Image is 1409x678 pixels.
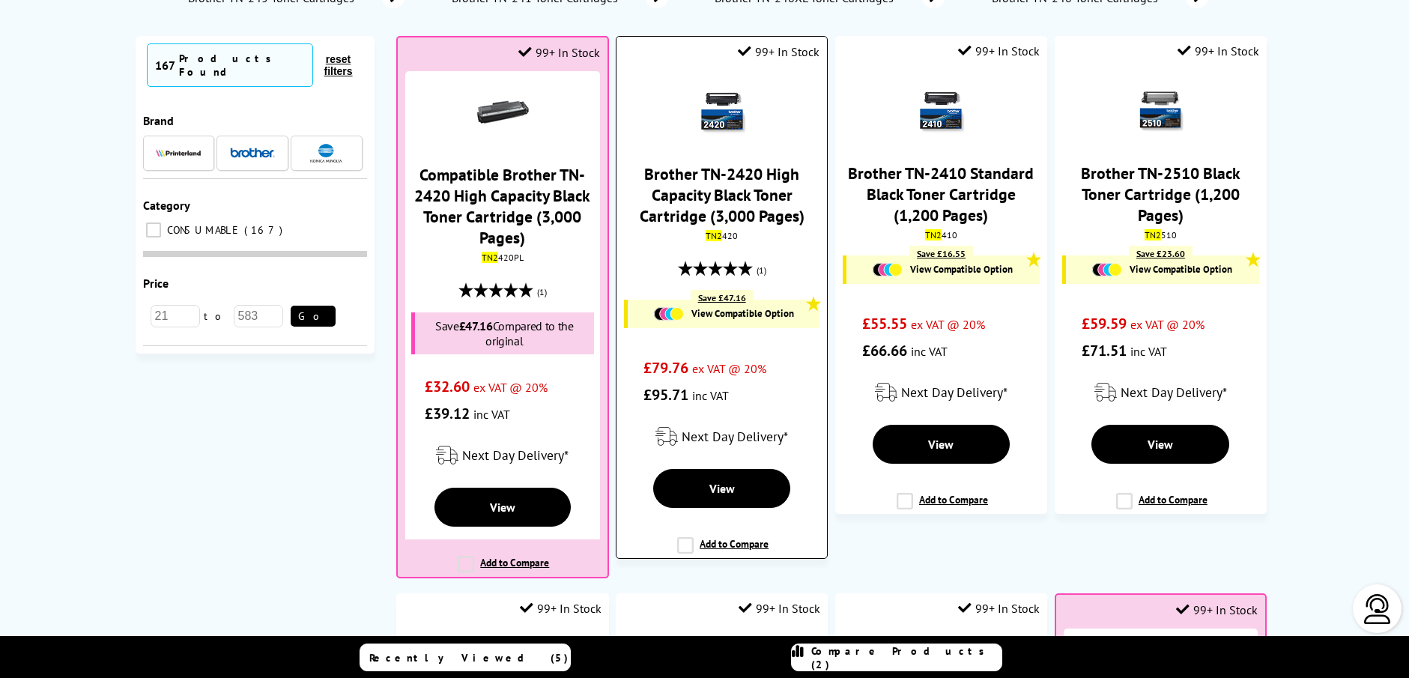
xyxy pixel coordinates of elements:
[310,144,342,163] img: Konica Minolta
[520,601,602,616] div: 99+ In Stock
[459,318,493,333] span: £47.16
[682,428,788,445] span: Next Day Delivery*
[692,361,766,376] span: ex VAT @ 20%
[1176,602,1258,617] div: 99+ In Stock
[635,307,812,321] a: View Compatible Option
[143,276,169,291] span: Price
[1130,344,1167,359] span: inc VAT
[910,263,1013,276] span: View Compatible Option
[873,263,903,276] img: Cartridges
[1081,163,1240,226] a: Brother TN-2510 Black Toner Cartridge (1,200 Pages)
[873,425,1010,464] a: View
[369,651,569,665] span: Recently Viewed (5)
[691,307,794,320] span: View Compatible Option
[757,256,766,285] span: (1)
[537,278,547,306] span: (1)
[915,85,967,137] img: Brother-TN-2410-Toner-Packaging-New-Small.png
[901,384,1007,401] span: Next Day Delivery*
[677,537,769,566] label: Add to Compare
[490,500,515,515] span: View
[628,230,816,241] div: 420
[1363,594,1393,624] img: user-headset-light.svg
[862,314,907,333] span: £55.55
[854,263,1032,276] a: View Compatible Option
[1062,372,1259,414] div: modal_delivery
[1082,341,1127,360] span: £71.51
[958,43,1040,58] div: 99+ In Stock
[1148,437,1173,452] span: View
[1130,263,1232,276] span: View Compatible Option
[411,312,593,354] div: Save Compared to the original
[862,341,907,360] span: £66.66
[473,380,548,395] span: ex VAT @ 20%
[1145,229,1161,240] mark: TN2
[476,86,529,139] img: K18158ZA-small.gif
[155,58,175,73] span: 167
[405,435,599,476] div: modal_delivery
[458,556,549,584] label: Add to Compare
[473,407,510,422] span: inc VAT
[624,416,819,458] div: modal_delivery
[291,306,336,327] button: Go
[692,388,729,403] span: inc VAT
[414,164,590,248] a: Compatible Brother TN-2420 High Capacity Black Toner Cartridge (3,000 Pages)
[811,644,1002,671] span: Compare Products (2)
[163,223,243,237] span: CONSUMABLE
[462,447,569,464] span: Next Day Delivery*
[843,372,1040,414] div: modal_delivery
[739,601,820,616] div: 99+ In Stock
[640,163,805,226] a: Brother TN-2420 High Capacity Black Toner Cartridge (3,000 Pages)
[1121,384,1227,401] span: Next Day Delivery*
[691,290,754,306] div: Save £47.16
[911,344,948,359] span: inc VAT
[179,52,306,79] div: Products Found
[696,85,748,138] img: Brother-TN-2420-Toner-Packaging-New-Small.png
[925,229,942,240] mark: TN2
[1129,246,1193,261] div: Save £23.60
[706,230,722,241] mark: TN2
[1130,317,1205,332] span: ex VAT @ 20%
[897,493,988,521] label: Add to Compare
[848,163,1034,226] a: Brother TN-2410 Standard Black Toner Cartridge (1,200 Pages)
[1073,263,1252,276] a: View Compatible Option
[1066,229,1255,240] div: 510
[909,246,973,261] div: Save £16.55
[911,317,985,332] span: ex VAT @ 20%
[244,223,286,237] span: 167
[1082,314,1127,333] span: £59.59
[143,198,190,213] span: Category
[151,305,200,327] input: 21
[518,45,600,60] div: 99+ In Stock
[360,644,571,671] a: Recently Viewed (5)
[234,305,283,327] input: 583
[1178,43,1259,58] div: 99+ In Stock
[846,229,1036,240] div: 410
[791,644,1002,671] a: Compare Products (2)
[425,377,470,396] span: £32.60
[738,44,819,59] div: 99+ In Stock
[425,404,470,423] span: £39.12
[1092,263,1122,276] img: Cartridges
[653,469,790,508] a: View
[482,252,498,263] mark: TN2
[1091,425,1229,464] a: View
[1116,493,1208,521] label: Add to Compare
[643,358,688,378] span: £79.76
[654,307,684,321] img: Cartridges
[409,252,596,263] div: 420PL
[643,385,688,405] span: £95.71
[146,223,161,237] input: CONSUMABLE 167
[156,149,201,157] img: Printerland
[200,309,234,323] span: to
[958,601,1040,616] div: 99+ In Stock
[230,148,275,158] img: Brother
[928,437,954,452] span: View
[1134,85,1187,137] img: brother-TN-2510-toner-box-small.png
[434,488,571,527] a: View
[313,52,363,78] button: reset filters
[143,113,174,128] span: Brand
[709,481,735,496] span: View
